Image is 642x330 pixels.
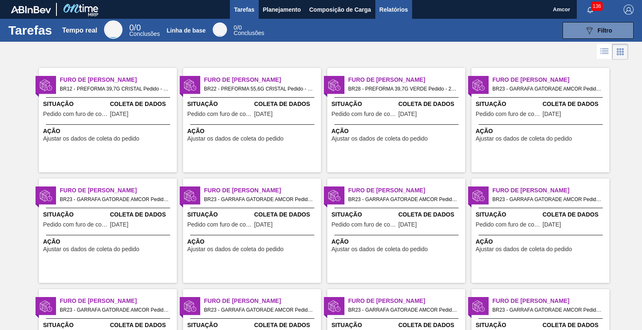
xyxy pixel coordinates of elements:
span: Coleta de Dados [254,210,319,219]
div: Visão em Cards [612,44,628,60]
span: Furo de Coleta [492,297,609,305]
font: Ação [331,128,349,134]
font: Ajustar os dados de coleta do pedido [43,246,139,252]
font: Relatórios [380,6,408,13]
img: status [184,189,196,202]
span: Situação [476,321,540,330]
font: Pedido com furo de coleta [331,221,400,228]
font: Coleta de Dados [110,101,166,107]
span: Coleta de Dados [398,321,463,330]
div: Linha de base [234,25,264,36]
font: BR23 - GARRAFA GATORADE AMCOR Pedido - 1970895 [204,196,334,202]
span: Coleta de Dados [254,100,319,108]
font: Furo de [PERSON_NAME] [348,297,425,304]
img: status [40,189,52,202]
span: Coleta de Dados [543,100,607,108]
span: 11/08/2025 [543,222,561,228]
span: Coleta de Dados [543,321,607,330]
span: BR12 - PREFORMA 39,7G CRISTAL Pedido - 2018542 [60,84,170,93]
font: Furo de [PERSON_NAME] [348,187,425,194]
font: Situação [43,322,74,328]
font: Coleta de Dados [110,322,166,328]
font: Coleta de Dados [398,322,454,328]
span: 11/08/2025 [110,222,128,228]
font: Pedido com furo de coleta [43,221,111,228]
span: Situação [187,100,252,108]
font: BR23 - GARRAFA GATORADE AMCOR Pedido - 1970904 [492,307,623,313]
div: Visão em Lista [597,44,612,60]
font: Ajustar os dados de coleta do pedido [476,246,572,252]
span: Coleta de Dados [110,100,175,108]
span: Furo de Coleta [204,186,321,195]
span: Situação [476,100,540,108]
font: Coleta de Dados [398,101,454,107]
div: Tempo real [129,24,160,37]
span: 29/08/2025 [110,111,128,117]
span: 11/08/2025 [254,222,273,228]
span: Coleta de Dados [110,321,175,330]
span: Pedido com furo de coleta [331,222,396,228]
img: status [472,79,485,91]
span: 29/08/2025 [398,111,417,117]
img: status [328,300,341,312]
font: 0 [129,23,134,32]
span: Furo de Coleta [60,186,177,195]
font: Ajustar os dados de coleta do pedido [187,135,283,142]
span: BR23 - GARRAFA GATORADE AMCOR Pedido - 1970898 [60,305,170,315]
font: Situação [187,101,218,107]
span: Coleta de Dados [110,210,175,219]
font: Situação [331,211,362,218]
font: Coleta de Dados [254,101,310,107]
font: Situação [331,101,362,107]
font: Furo de [PERSON_NAME] [204,76,281,83]
span: Situação [331,321,396,330]
font: [DATE] [110,221,128,228]
font: Furo de [PERSON_NAME] [492,187,569,194]
font: Pedido com furo de coleta [43,111,111,117]
font: BR12 - PREFORMA 39,7G CRISTAL Pedido - 2018542 [60,86,183,92]
font: BR23 - GARRAFA GATORADE AMCOR Pedido - 1970903 [348,307,479,313]
font: Ação [43,238,60,245]
span: Situação [187,210,252,219]
font: Situação [476,322,506,328]
font: Situação [476,101,506,107]
font: BR23 - GARRAFA GATORADE AMCOR Pedido - 1970898 [60,307,190,313]
span: BR23 - GARRAFA GATORADE AMCOR Pedido - 1970903 [348,305,459,315]
span: BR23 - GARRAFA GATORADE AMCOR Pedido - 1970893 [492,84,603,93]
font: Ajustar os dados de coleta do pedido [476,135,572,142]
span: Furo de Coleta [348,297,465,305]
font: [DATE] [110,111,128,117]
font: Coleta de Dados [254,211,310,218]
font: Ajustar os dados de coleta do pedido [187,246,283,252]
span: Situação [187,321,252,330]
font: Linha de base [167,27,206,34]
button: Notificações [577,4,604,15]
font: Pedido com furo de coleta [187,221,255,228]
span: Situação [43,100,108,108]
img: status [328,189,341,202]
span: BR23 - GARRAFA GATORADE AMCOR Pedido - 1970895 [204,195,314,204]
font: Coleta de Dados [543,101,599,107]
font: Amcor [553,6,570,13]
font: 0 [234,24,237,31]
font: Pedido com furo de coleta [476,221,544,228]
font: Situação [43,211,74,218]
font: [DATE] [254,221,273,228]
font: Tempo real [62,27,97,34]
font: BR23 - GARRAFA GATORADE AMCOR Pedido - 1970896 [348,196,479,202]
img: status [184,79,196,91]
img: status [328,79,341,91]
font: Coleta de Dados [543,322,599,328]
font: Ação [187,238,204,245]
font: Ajustar os dados de coleta do pedido [331,135,428,142]
img: status [472,300,485,312]
font: 0 [239,24,242,31]
font: BR23 - GARRAFA GATORADE AMCOR Pedido - 1970894 [60,196,190,202]
font: Ação [43,128,60,134]
div: Linha de base [213,23,227,37]
font: Furo de [PERSON_NAME] [348,76,425,83]
font: Situação [43,101,74,107]
font: Coleta de Dados [110,211,166,218]
font: Furo de [PERSON_NAME] [492,76,569,83]
font: [DATE] [398,111,417,117]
